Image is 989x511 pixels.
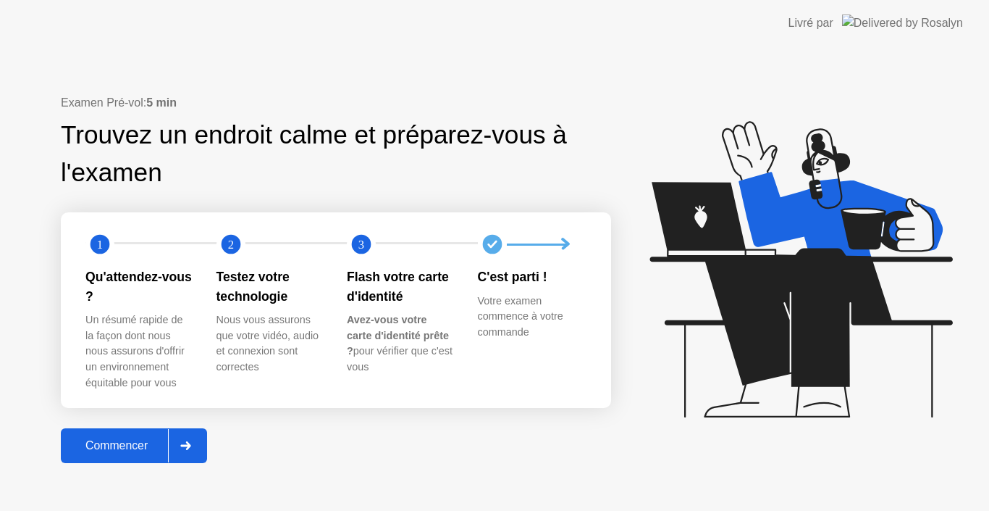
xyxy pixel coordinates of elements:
b: Avez-vous votre carte d'identité prête ? [347,314,449,357]
div: Qu'attendez-vous ? [85,267,193,306]
div: pour vérifier que c'est vous [347,312,455,375]
div: Votre examen commence à votre commande [478,294,586,341]
div: Examen Pré-vol: [61,94,611,112]
div: Commencer [65,439,168,452]
text: 2 [227,238,233,252]
div: Trouvez un endroit calme et préparez-vous à l'examen [61,116,571,193]
div: Testez votre technologie [216,267,324,306]
img: Delivered by Rosalyn [842,14,963,31]
button: Commencer [61,428,207,463]
b: 5 min [146,96,177,109]
div: Un résumé rapide de la façon dont nous nous assurons d'offrir un environnement équitable pour vous [85,312,193,391]
div: C'est parti ! [478,267,586,286]
div: Nous vous assurons que votre vidéo, audio et connexion sont correctes [216,312,324,375]
div: Livré par [788,14,833,32]
div: Flash votre carte d'identité [347,267,455,306]
text: 1 [97,238,103,252]
text: 3 [358,238,364,252]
